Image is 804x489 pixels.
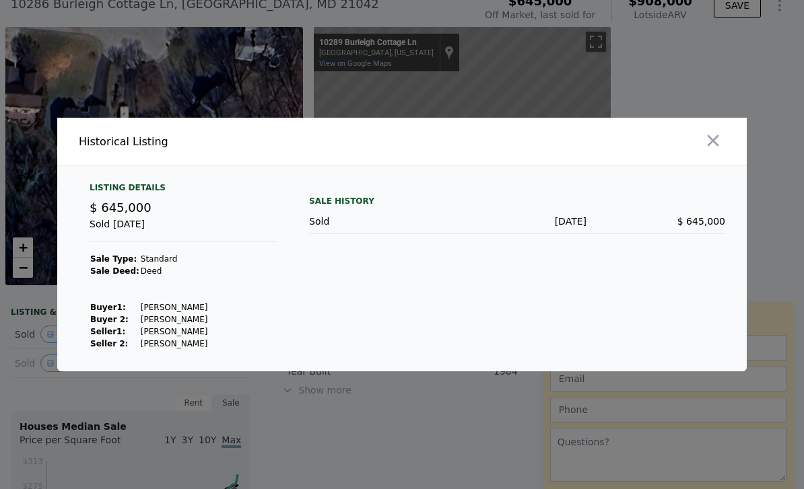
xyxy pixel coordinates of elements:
[90,217,277,242] div: Sold [DATE]
[90,315,129,324] strong: Buyer 2:
[140,265,209,277] td: Deed
[90,200,152,215] span: $ 645,000
[448,215,587,228] div: [DATE]
[140,338,209,350] td: [PERSON_NAME]
[79,134,397,150] div: Historical Listing
[90,327,125,336] strong: Seller 1 :
[309,193,725,209] div: Sale History
[140,313,209,326] td: [PERSON_NAME]
[140,326,209,338] td: [PERSON_NAME]
[90,339,128,348] strong: Seller 2:
[90,182,277,198] div: Listing Details
[90,266,139,276] strong: Sale Deed:
[677,216,725,227] span: $ 645,000
[140,253,209,265] td: Standard
[90,254,137,264] strong: Sale Type:
[90,303,126,312] strong: Buyer 1 :
[140,301,209,313] td: [PERSON_NAME]
[309,215,448,228] div: Sold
